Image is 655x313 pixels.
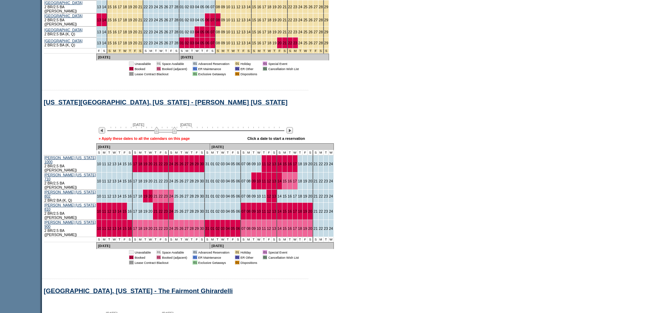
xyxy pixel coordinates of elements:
a: 01 [180,30,184,34]
a: 07 [210,41,215,45]
a: 06 [205,18,209,22]
a: 21 [153,179,157,183]
a: 14 [247,41,251,45]
a: 19 [143,162,148,166]
a: 14 [102,18,106,22]
a: 12 [236,30,240,34]
a: 14 [277,162,282,166]
a: 14 [117,179,121,183]
a: 11 [231,30,235,34]
a: 20 [308,162,312,166]
a: 12 [236,18,240,22]
a: 05 [231,162,235,166]
a: [GEOGRAPHIC_DATA] [44,1,83,5]
a: 04 [195,41,199,45]
a: 10 [226,18,230,22]
a: 24 [154,30,158,34]
a: 27 [169,30,173,34]
a: 13 [112,162,117,166]
a: 02 [185,5,189,9]
a: 11 [262,162,266,166]
a: 23 [293,30,297,34]
a: 16 [113,41,117,45]
a: 04 [195,18,199,22]
a: 17 [118,30,122,34]
a: 03 [190,18,194,22]
a: 21 [153,194,157,198]
a: 22 [144,41,148,45]
a: 19 [128,30,132,34]
a: 12 [107,194,111,198]
a: 23 [164,179,168,183]
a: 28 [174,41,178,45]
a: 13 [112,179,117,183]
a: 24 [169,162,173,166]
a: 24 [169,194,173,198]
a: 13 [97,5,101,9]
a: 26 [308,30,313,34]
a: 26 [308,18,313,22]
a: 09 [252,162,256,166]
a: 08 [216,30,220,34]
a: 10 [257,162,261,166]
a: 19 [272,30,276,34]
a: 11 [231,5,235,9]
a: 11 [231,41,235,45]
a: 23 [293,5,297,9]
a: 27 [169,41,173,45]
a: 11 [102,194,106,198]
a: 03 [221,162,225,166]
a: [US_STATE][GEOGRAPHIC_DATA], [US_STATE] - [PERSON_NAME] [US_STATE] [44,99,287,106]
a: 13 [97,18,101,22]
a: 28 [319,18,323,22]
a: 24 [154,18,158,22]
a: 23 [149,18,153,22]
a: 24 [329,162,333,166]
a: 22 [159,162,163,166]
a: 23 [164,162,168,166]
a: 15 [108,41,112,45]
a: 31 [205,179,209,183]
a: 12 [267,162,271,166]
a: 25 [303,5,307,9]
a: 23 [149,41,153,45]
a: 26 [308,5,313,9]
a: 25 [159,5,163,9]
a: [PERSON_NAME] [US_STATE] 1000 [44,156,96,164]
a: 23 [324,162,328,166]
a: 15 [108,18,112,22]
a: 21 [138,41,142,45]
a: 22 [144,30,148,34]
a: 30 [200,179,204,183]
a: 06 [205,41,209,45]
a: 08 [247,162,251,166]
a: 27 [314,18,318,22]
a: 03 [221,179,225,183]
img: Previous [99,127,105,134]
a: 16 [257,30,261,34]
a: 23 [324,179,328,183]
a: 26 [164,18,168,22]
a: 24 [298,30,303,34]
a: 26 [308,41,313,45]
a: 21 [314,179,318,183]
a: 26 [179,162,184,166]
a: 22 [288,5,292,9]
a: 28 [174,5,178,9]
a: 28 [174,30,178,34]
a: 28 [174,18,178,22]
a: 16 [288,179,292,183]
a: 21 [138,18,142,22]
a: 16 [257,18,261,22]
a: 20 [149,179,153,183]
a: 20 [133,5,137,9]
a: 13 [241,41,245,45]
a: 08 [216,5,220,9]
a: 15 [252,18,256,22]
a: 06 [236,179,240,183]
a: 05 [200,41,204,45]
a: 29 [324,30,328,34]
a: 13 [241,18,245,22]
a: 10 [226,30,230,34]
a: 12 [107,179,111,183]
